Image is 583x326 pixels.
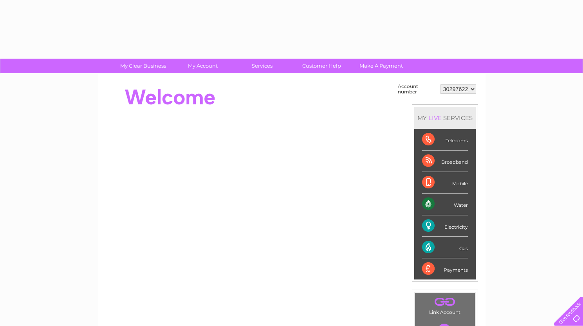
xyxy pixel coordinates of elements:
div: Water [422,193,468,215]
a: Make A Payment [349,59,413,73]
td: Account number [396,82,439,97]
a: . [417,295,473,308]
div: Electricity [422,215,468,237]
div: Mobile [422,172,468,193]
td: Link Account [415,292,475,317]
a: Customer Help [289,59,354,73]
a: My Account [170,59,235,73]
a: Services [230,59,294,73]
div: MY SERVICES [414,107,476,129]
div: Gas [422,237,468,258]
div: Payments [422,258,468,279]
div: Broadband [422,150,468,172]
a: My Clear Business [111,59,175,73]
div: Telecoms [422,129,468,150]
div: LIVE [427,114,443,122]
